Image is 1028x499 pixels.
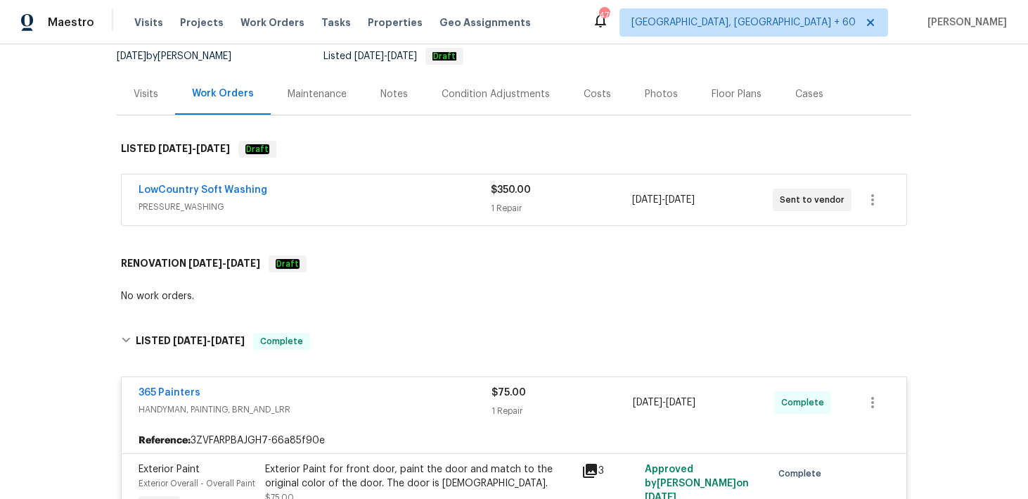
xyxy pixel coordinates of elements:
span: Sent to vendor [780,193,850,207]
div: Maintenance [288,87,347,101]
div: Photos [645,87,678,101]
span: [DATE] [117,51,146,61]
em: Draft [276,259,300,269]
span: - [633,396,695,410]
div: 479 [599,8,609,23]
span: HANDYMAN, PAINTING, BRN_AND_LRR [139,403,491,417]
span: Exterior Overall - Overall Paint [139,479,255,488]
em: Draft [432,51,456,61]
em: Draft [245,144,269,154]
span: [PERSON_NAME] [922,15,1007,30]
span: [DATE] [354,51,384,61]
div: LISTED [DATE]-[DATE]Complete [117,319,911,364]
span: PRESSURE_WASHING [139,200,491,214]
span: [DATE] [632,195,662,205]
a: 365 Painters [139,388,200,398]
div: 3ZVFARPBAJGH7-66a85f90e [122,428,906,453]
div: Condition Adjustments [442,87,550,101]
span: [DATE] [196,144,230,153]
span: - [158,144,230,153]
div: Exterior Paint for front door, paint the door and match to the original color of the door. The do... [265,462,573,491]
span: [DATE] [158,144,192,153]
h6: LISTED [136,333,245,350]
h6: LISTED [121,141,230,158]
div: Cases [795,87,823,101]
div: 3 [582,462,636,479]
span: [GEOGRAPHIC_DATA], [GEOGRAPHIC_DATA] + 60 [631,15,856,30]
span: - [632,193,695,207]
div: 1 Repair [491,404,633,418]
span: Visits [134,15,163,30]
span: [DATE] [211,336,245,346]
span: Projects [180,15,224,30]
span: [DATE] [173,336,207,346]
span: - [188,258,260,268]
div: by [PERSON_NAME] [117,48,248,65]
span: Exterior Paint [139,465,200,474]
span: [DATE] [226,258,260,268]
span: Geo Assignments [439,15,531,30]
div: Notes [380,87,408,101]
div: RENOVATION [DATE]-[DATE]Draft [117,241,911,286]
div: Visits [134,87,158,101]
div: LISTED [DATE]-[DATE]Draft [117,127,911,172]
span: Work Orders [240,15,304,30]
span: Listed [323,51,463,61]
span: $75.00 [491,388,526,398]
a: LowCountry Soft Washing [139,185,267,195]
b: Reference: [139,434,191,448]
span: Maestro [48,15,94,30]
div: Costs [584,87,611,101]
span: Complete [778,467,827,481]
span: Complete [255,334,309,348]
span: Tasks [321,18,351,27]
span: Complete [781,396,830,410]
div: Floor Plans [712,87,762,101]
span: [DATE] [633,398,662,408]
div: 1 Repair [491,201,631,215]
div: Work Orders [192,87,254,101]
span: - [173,336,245,346]
h6: RENOVATION [121,255,260,272]
span: [DATE] [387,51,417,61]
div: No work orders. [121,289,907,303]
span: Properties [368,15,423,30]
span: [DATE] [188,258,222,268]
span: [DATE] [665,195,695,205]
span: $350.00 [491,185,531,195]
span: [DATE] [666,398,695,408]
span: - [354,51,417,61]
